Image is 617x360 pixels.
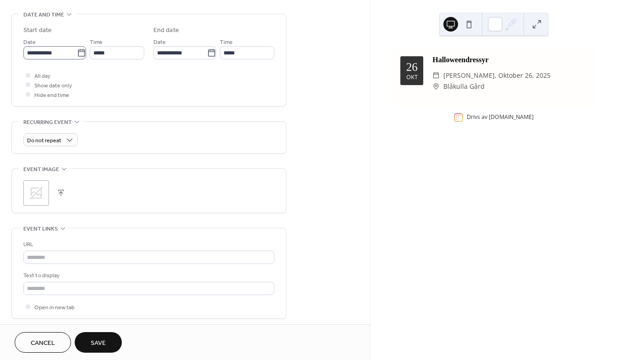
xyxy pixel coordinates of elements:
div: Halloweendressyr [432,54,587,65]
button: Save [75,332,122,353]
span: Time [90,38,103,47]
span: Date and time [23,10,64,20]
div: URL [23,240,273,249]
span: Date [23,38,36,47]
div: Drivs av [467,113,534,121]
span: All day [34,71,50,81]
span: Show date only [34,81,72,91]
div: Text to display [23,271,273,280]
span: Open in new tab [34,303,75,312]
div: Start date [23,26,52,35]
span: Time [220,38,233,47]
span: Hide end time [34,91,69,100]
div: okt [406,75,418,81]
span: Blåkulla Gård [443,81,485,92]
a: [DOMAIN_NAME] [489,113,534,121]
div: ​ [432,81,440,92]
span: Recurring event [23,118,72,127]
button: Cancel [15,332,71,353]
span: Event links [23,224,58,234]
span: Save [91,339,106,348]
div: ; [23,180,49,206]
div: ​ [432,70,440,81]
div: End date [153,26,179,35]
span: Date [153,38,166,47]
span: Event image [23,165,59,174]
span: Cancel [31,339,55,348]
span: Do not repeat [27,135,61,146]
div: 26 [406,61,418,73]
span: [PERSON_NAME], oktober 26, 2025 [443,70,551,81]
